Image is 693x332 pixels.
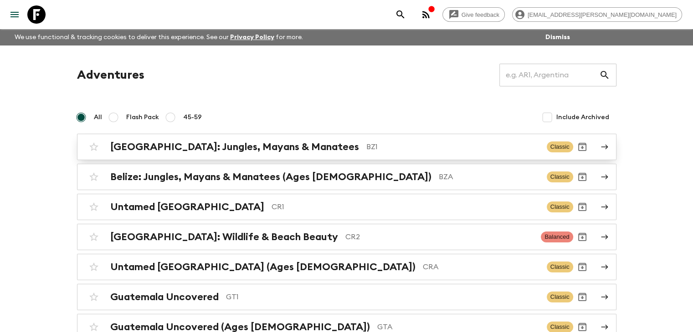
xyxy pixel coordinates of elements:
button: menu [5,5,24,24]
button: Dismiss [543,31,572,44]
input: e.g. AR1, Argentina [499,62,599,88]
button: Archive [573,168,591,186]
p: BZA [439,171,539,182]
a: [GEOGRAPHIC_DATA]: Jungles, Mayans & ManateesBZ1ClassicArchive [77,134,616,160]
p: CRA [423,262,539,272]
a: [GEOGRAPHIC_DATA]: Wildlife & Beach BeautyCR2BalancedArchive [77,224,616,250]
button: Archive [573,258,591,276]
h2: [GEOGRAPHIC_DATA]: Jungles, Mayans & Manatees [110,141,359,153]
button: Archive [573,138,591,156]
span: Classic [547,201,573,212]
p: GT1 [226,292,539,302]
span: Classic [547,141,573,152]
span: 45-59 [183,113,202,122]
p: We use functional & tracking cookies to deliver this experience. See our for more. [11,29,307,45]
h2: [GEOGRAPHIC_DATA]: Wildlife & Beach Beauty [110,231,338,243]
p: CR1 [272,201,539,212]
button: Archive [573,228,591,246]
a: Give feedback [442,7,505,22]
div: [EMAIL_ADDRESS][PERSON_NAME][DOMAIN_NAME] [512,7,682,22]
h1: Adventures [77,66,144,84]
a: Untamed [GEOGRAPHIC_DATA] (Ages [DEMOGRAPHIC_DATA])CRAClassicArchive [77,254,616,280]
a: Belize: Jungles, Mayans & Manatees (Ages [DEMOGRAPHIC_DATA])BZAClassicArchive [77,164,616,190]
span: Flash Pack [126,113,159,122]
a: Untamed [GEOGRAPHIC_DATA]CR1ClassicArchive [77,194,616,220]
p: BZ1 [366,141,539,152]
button: Archive [573,288,591,306]
span: All [94,113,102,122]
h2: Untamed [GEOGRAPHIC_DATA] (Ages [DEMOGRAPHIC_DATA]) [110,261,416,273]
span: Classic [547,262,573,272]
span: Include Archived [556,113,609,122]
h2: Belize: Jungles, Mayans & Manatees (Ages [DEMOGRAPHIC_DATA]) [110,171,431,183]
button: search adventures [391,5,410,24]
a: Guatemala UncoveredGT1ClassicArchive [77,284,616,310]
span: Balanced [541,231,573,242]
h2: Untamed [GEOGRAPHIC_DATA] [110,201,264,213]
a: Privacy Policy [230,34,274,40]
h2: Guatemala Uncovered [110,291,219,303]
span: Classic [547,171,573,182]
button: Archive [573,198,591,216]
p: CR2 [345,231,534,242]
span: Give feedback [457,11,504,18]
span: Classic [547,292,573,302]
span: [EMAIL_ADDRESS][PERSON_NAME][DOMAIN_NAME] [523,11,682,18]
